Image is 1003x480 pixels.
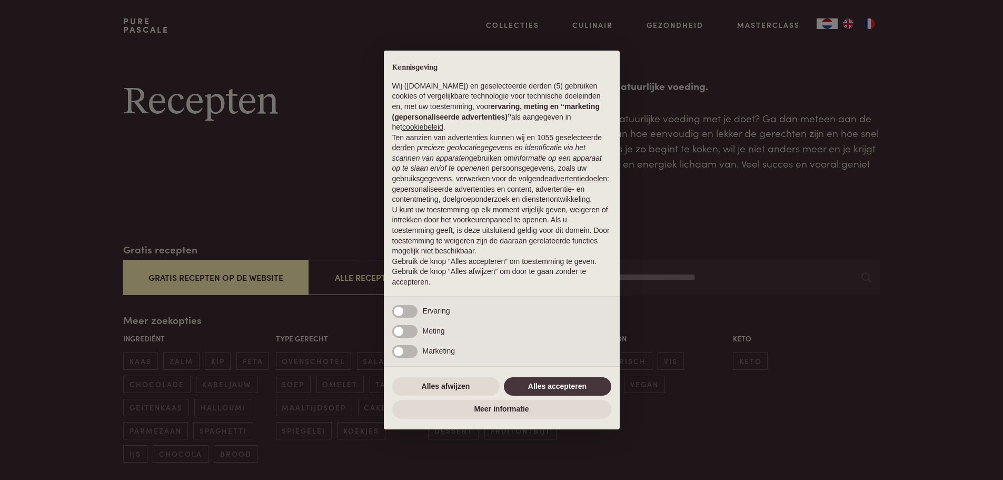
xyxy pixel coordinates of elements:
[402,123,443,131] a: cookiebeleid
[392,102,600,121] strong: ervaring, meting en “marketing (gepersonaliseerde advertenties)”
[392,81,611,133] p: Wij ([DOMAIN_NAME]) en geselecteerde derden (5) gebruiken cookies of vergelijkbare technologie vo...
[392,143,585,162] em: precieze geolocatiegegevens en identificatie via het scannen van apparaten
[392,257,611,288] p: Gebruik de knop “Alles accepteren” om toestemming te geven. Gebruik de knop “Alles afwijzen” om d...
[392,154,602,173] em: informatie op een apparaat op te slaan en/of te openen
[549,174,607,184] button: advertentiedoelen
[504,377,611,396] button: Alles accepteren
[392,133,611,205] p: Ten aanzien van advertenties kunnen wij en 1055 geselecteerde gebruiken om en persoonsgegevens, z...
[392,143,415,153] button: derden
[392,400,611,419] button: Meer informatie
[392,63,611,73] h2: Kennisgeving
[392,377,500,396] button: Alles afwijzen
[423,327,445,335] span: Meting
[392,205,611,257] p: U kunt uw toestemming op elk moment vrijelijk geven, weigeren of intrekken door het voorkeurenpan...
[423,307,450,315] span: Ervaring
[423,347,455,355] span: Marketing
